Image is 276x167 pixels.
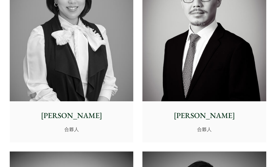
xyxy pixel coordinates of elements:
p: 合夥人 [147,126,262,133]
p: [PERSON_NAME] [14,110,129,121]
p: 合夥人 [14,126,129,133]
p: [PERSON_NAME] [147,110,262,121]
